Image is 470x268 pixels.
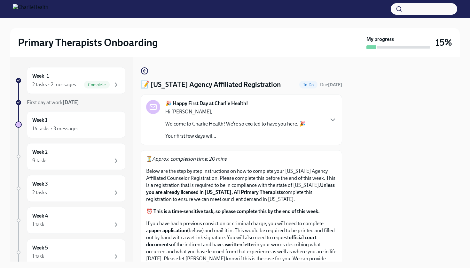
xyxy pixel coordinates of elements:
span: Complete [84,82,110,87]
div: 14 tasks • 3 messages [32,125,79,132]
div: 1 task [32,253,44,260]
span: August 18th, 2025 07:00 [320,82,342,88]
span: To Do [299,82,317,87]
a: First day at work[DATE] [15,99,125,106]
p: ⏳ [146,156,337,163]
div: 2 tasks • 2 messages [32,81,76,88]
h2: Primary Therapists Onboarding [18,36,158,49]
h6: Week 1 [32,117,47,124]
h6: Week 4 [32,212,48,219]
strong: My progress [366,36,394,43]
h6: Week 3 [32,180,48,188]
p: Your first few days wil... [165,133,306,140]
div: 1 task [32,221,44,228]
a: Week 32 tasks [15,175,125,202]
strong: paper application [149,227,187,234]
div: 2 tasks [32,189,47,196]
a: Week 51 task [15,239,125,266]
img: CharlieHealth [13,4,48,14]
p: Below are the step by step instructions on how to complete your [US_STATE] Agency Affiliated Coun... [146,168,337,203]
span: First day at work [27,99,79,105]
a: Week 114 tasks • 3 messages [15,111,125,138]
h6: Week -1 [32,73,49,80]
p: Hi [PERSON_NAME], [165,108,306,115]
div: 9 tasks [32,157,48,164]
a: Week -12 tasks • 2 messagesComplete [15,67,125,94]
span: Due [320,82,342,88]
p: Welcome to Charlie Health! We’re so excited to have you here. 🎉 [165,120,306,127]
h4: 📝 [US_STATE] Agency Affiliated Registration [141,80,281,89]
h3: 15% [435,37,452,48]
em: Approx. completion time: 20 mins [153,156,227,162]
h6: Week 2 [32,149,48,156]
h6: Week 5 [32,244,48,251]
strong: written letter [226,241,255,248]
a: Week 29 tasks [15,143,125,170]
strong: [DATE] [63,99,79,105]
strong: [DATE] [328,82,342,88]
a: Week 41 task [15,207,125,234]
strong: ⏰ This is a time-sensitive task, so please complete this by the end of this week. [146,208,320,214]
strong: 🎉 Happy First Day at Charlie Health! [165,100,248,107]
